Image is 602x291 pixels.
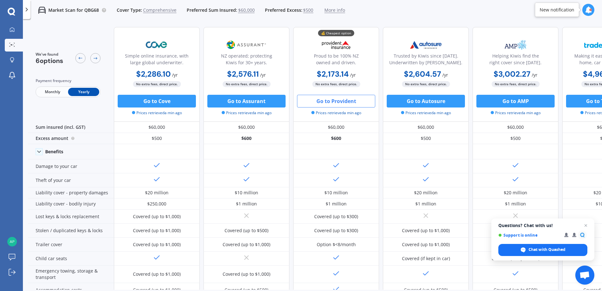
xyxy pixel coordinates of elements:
div: Liability cover - bodily injury [28,198,114,210]
div: Covered (up to $300) [314,213,358,220]
span: $500 [303,7,313,13]
a: Open chat [575,266,594,285]
div: $20 million [145,190,169,196]
span: Preferred Sum Insured: [187,7,237,13]
span: Monthly [37,88,68,96]
div: Covered (up to $300) [314,227,358,234]
button: Go to Cove [118,95,196,107]
span: Prices retrieved a min ago [222,110,272,116]
span: More info [324,7,345,13]
div: $20 million [504,190,527,196]
span: / yr [260,72,266,78]
div: Covered (up to $1,000) [133,227,181,234]
div: 💰 Cheapest option [318,30,354,36]
div: Excess amount [28,133,114,144]
div: Covered (up to $1,000) [133,271,181,277]
div: Emergency towing, storage & transport [28,266,114,283]
div: $500 [114,133,200,144]
button: Go to Autosure [387,95,465,107]
b: $2,286.10 [136,69,171,79]
img: Autosure.webp [405,37,447,53]
b: $3,002.27 [494,69,530,79]
span: Comprehensive [143,7,176,13]
div: $500 [473,133,558,144]
button: Go to Provident [297,95,375,107]
div: $60,000 [383,122,469,133]
span: Questions? Chat with us! [498,223,587,228]
div: $10 million [235,190,258,196]
div: Covered (up to $500) [225,227,268,234]
span: 6 options [36,57,63,65]
img: Provident.png [315,37,357,53]
div: Simple online insurance, with large global underwriter. [119,52,194,68]
span: Chat with Quashed [498,244,587,256]
div: Child car seats [28,252,114,266]
div: $1 million [505,201,526,207]
span: We've found [36,52,63,57]
span: Support is online [498,233,560,238]
div: Benefits [45,149,63,155]
div: $1 million [236,201,257,207]
div: Covered (if kept in car) [402,255,450,262]
span: No extra fees, direct price. [223,81,271,87]
div: $20 million [414,190,438,196]
div: Option $<8/month [317,241,356,248]
b: $2,576.11 [227,69,259,79]
div: Covered (up to $1,000) [223,241,270,248]
div: Helping Kiwis find the right cover since [DATE]. [478,52,553,68]
span: Prices retrieved a min ago [401,110,451,116]
div: Covered (up to $1,000) [133,213,181,220]
span: Prices retrieved a min ago [491,110,541,116]
img: car.f15378c7a67c060ca3f3.svg [38,6,46,14]
div: Covered (up to $1,000) [402,227,450,234]
img: Assurant.png [225,37,267,53]
div: $1 million [326,201,347,207]
div: NZ operated; protecting Kiwis for 30+ years. [209,52,284,68]
div: $60,000 [204,122,289,133]
div: Damage to your car [28,159,114,173]
span: / yr [532,72,537,78]
div: New notification [540,7,574,13]
span: Yearly [68,88,99,96]
b: $2,604.57 [404,69,441,79]
span: Chat with Quashed [529,247,565,253]
div: $250,000 [147,201,166,207]
span: / yr [172,72,178,78]
button: Go to AMP [476,95,555,107]
span: Prices retrieved a min ago [132,110,182,116]
span: Prices retrieved a min ago [311,110,361,116]
div: $60,000 [114,122,200,133]
div: Lost keys & locks replacement [28,210,114,224]
div: $60,000 [473,122,558,133]
img: Cove.webp [136,37,178,53]
div: $500 [383,133,469,144]
div: Theft of your car [28,173,114,187]
p: Market Scan for QBG68 [48,7,99,13]
img: b2ce5f7ed9f23b2240a1918cdf939327 [7,237,17,246]
div: $1 million [415,201,436,207]
div: Trusted by Kiwis since [DATE]. Underwritten by [PERSON_NAME]. [388,52,463,68]
span: / yr [442,72,448,78]
div: Payment frequency [36,78,100,84]
span: No extra fees, direct price. [312,81,360,87]
div: Sum insured (incl. GST) [28,122,114,133]
span: Preferred Excess: [265,7,302,13]
span: Cover Type: [117,7,142,13]
div: Stolen / duplicated keys & locks [28,224,114,238]
span: No extra fees, direct price. [133,81,181,87]
div: Trailer cover [28,238,114,252]
div: $60,000 [293,122,379,133]
div: $600 [204,133,289,144]
div: Proud to be 100% NZ owned and driven. [299,52,374,68]
div: Covered (up to $1,000) [402,241,450,248]
div: Covered (up to $1,000) [223,271,270,277]
span: No extra fees, direct price. [402,81,450,87]
img: AMP.webp [495,37,536,53]
span: / yr [350,72,356,78]
div: Covered (up to $1,000) [133,241,181,248]
div: Liability cover - property damages [28,187,114,198]
button: Go to Assurant [207,95,286,107]
span: $60,000 [238,7,255,13]
div: $600 [293,133,379,144]
span: No extra fees, direct price. [492,81,540,87]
